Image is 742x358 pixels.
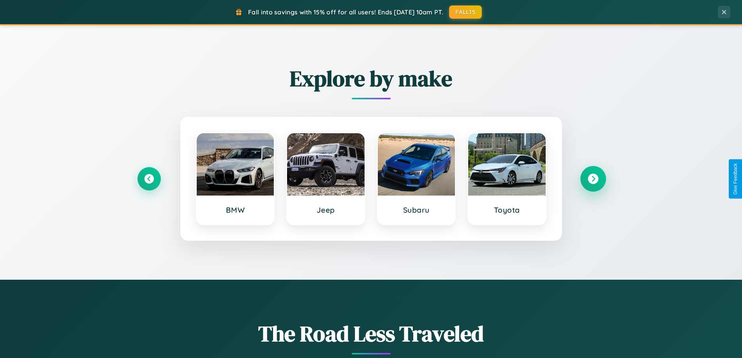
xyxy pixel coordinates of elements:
[137,319,605,349] h1: The Road Less Traveled
[449,5,482,19] button: FALL15
[476,205,538,215] h3: Toyota
[386,205,448,215] h3: Subaru
[137,63,605,93] h2: Explore by make
[248,8,443,16] span: Fall into savings with 15% off for all users! Ends [DATE] 10am PT.
[733,163,738,195] div: Give Feedback
[204,205,266,215] h3: BMW
[295,205,357,215] h3: Jeep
